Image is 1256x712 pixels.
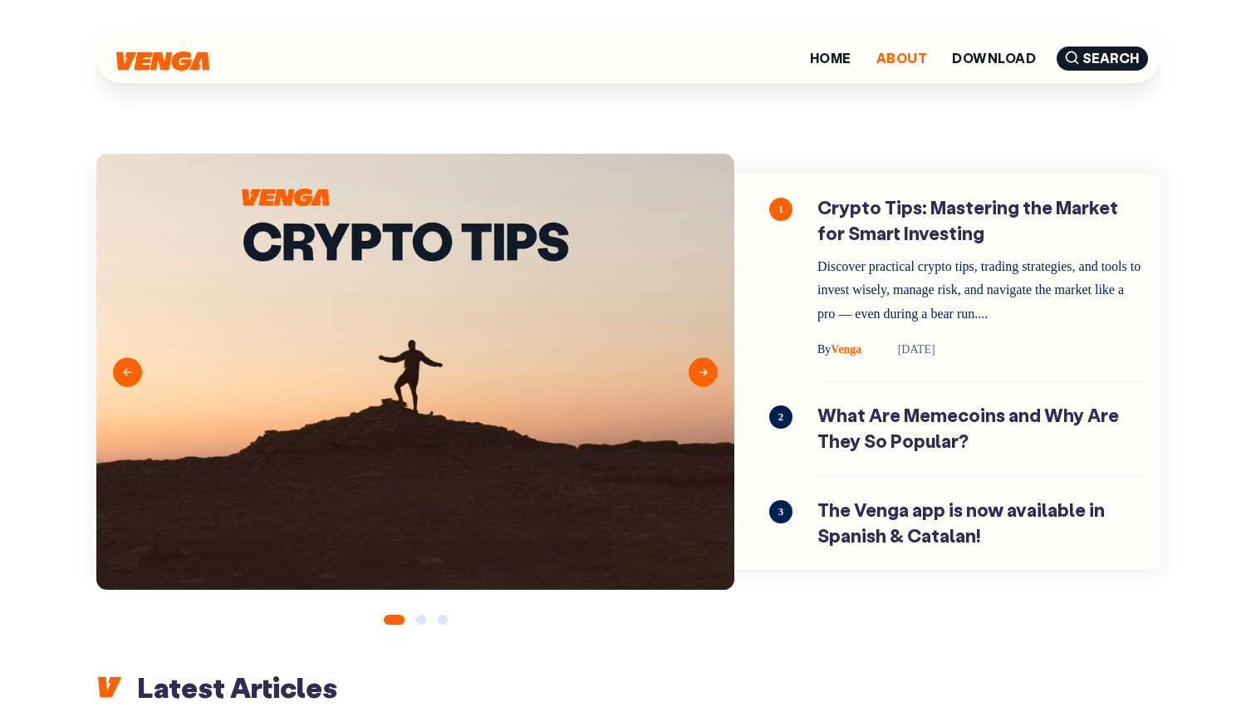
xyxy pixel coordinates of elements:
[769,198,792,221] span: 1
[384,615,405,625] button: 1 of 3
[952,52,1036,65] a: Download
[769,500,792,523] span: 3
[416,615,426,625] button: 2 of 3
[96,154,734,590] img: Blog-cover---Crypto-Tips.png
[1057,47,1148,71] span: Search
[876,52,927,65] a: About
[810,52,851,65] a: Home
[113,357,142,386] button: Previous
[689,357,718,386] button: Next
[769,405,792,429] span: 2
[116,52,209,71] img: Venga Blog
[96,669,1160,705] h2: Latest Articles
[438,615,448,625] button: 3 of 3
